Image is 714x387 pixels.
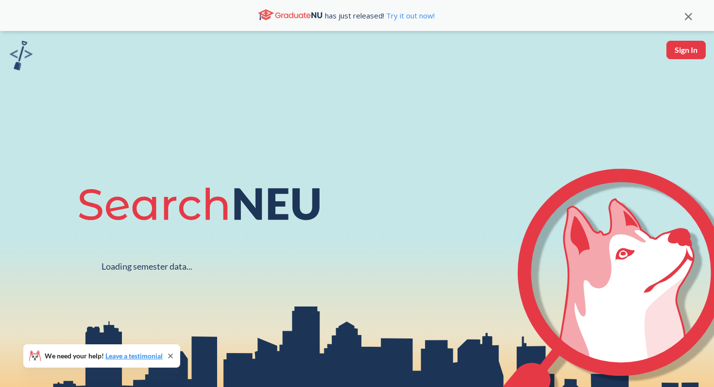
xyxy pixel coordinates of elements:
[666,41,706,59] button: Sign In
[45,353,163,359] span: We need your help!
[102,261,192,272] div: Loading semester data...
[105,352,163,360] a: Leave a testimonial
[325,10,435,21] span: has just released!
[10,41,33,73] a: sandbox logo
[384,11,435,20] a: Try it out now!
[10,41,33,70] img: sandbox logo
